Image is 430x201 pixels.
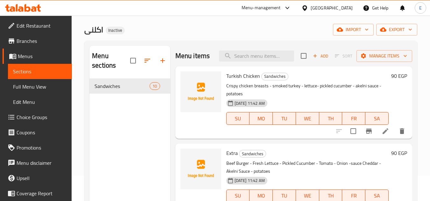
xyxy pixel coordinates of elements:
[17,37,67,45] span: Branches
[229,191,247,200] span: SU
[297,49,310,63] span: Select section
[17,22,67,30] span: Edit Restaurant
[17,113,67,121] span: Choice Groups
[242,4,281,12] div: Menu-management
[17,159,67,167] span: Menu disclaimer
[365,112,389,125] button: SA
[376,24,417,36] button: export
[17,129,67,136] span: Coupons
[89,78,170,94] div: Sandwiches10
[322,114,340,123] span: TH
[155,53,170,68] button: Add section
[226,112,250,125] button: SU
[3,18,72,33] a: Edit Restaurant
[273,112,296,125] button: TU
[140,53,155,68] span: Sort sections
[89,76,170,96] nav: Menu sections
[226,148,238,158] span: Extra
[342,112,365,125] button: FR
[345,191,363,200] span: FR
[368,191,386,200] span: SA
[219,50,294,62] input: search
[95,82,150,90] span: Sandwiches
[3,140,72,155] a: Promotions
[8,79,72,94] a: Full Menu View
[250,112,273,125] button: MO
[226,82,389,98] p: Crispy chicken breasts - smoked turkey - lettuce- pickled cucumber - akelni sauce - potatoes
[331,51,356,61] span: Select section first
[3,125,72,140] a: Coupons
[3,155,72,171] a: Menu disclaimer
[252,114,270,123] span: MO
[381,26,412,34] span: export
[8,94,72,110] a: Edit Menu
[3,49,72,64] a: Menus
[322,191,340,200] span: TH
[150,82,160,90] div: items
[275,191,293,200] span: TU
[17,190,67,197] span: Coverage Report
[333,24,374,36] button: import
[18,52,67,60] span: Menus
[262,73,288,80] span: Sandwiches
[3,110,72,125] a: Choice Groups
[299,114,317,123] span: WE
[347,124,360,138] span: Select to update
[382,127,389,135] a: Edit menu item
[17,144,67,151] span: Promotions
[239,150,266,157] span: Sandwiches
[419,4,422,11] span: E
[368,114,386,123] span: SA
[356,50,412,62] button: Manage items
[310,51,331,61] span: Add item
[126,54,140,67] span: Select all sections
[362,52,407,60] span: Manage items
[312,52,329,60] span: Add
[275,114,293,123] span: TU
[106,27,125,34] div: Inactive
[106,28,125,33] span: Inactive
[311,4,353,11] div: [GEOGRAPHIC_DATA]
[232,100,267,106] span: [DATE] 11:42 AM
[252,191,270,200] span: MO
[394,124,410,139] button: delete
[299,191,317,200] span: WE
[232,178,267,184] span: [DATE] 11:42 AM
[13,83,67,90] span: Full Menu View
[84,23,103,37] span: اكلنى
[180,71,221,112] img: Turkish Chicken
[3,186,72,201] a: Coverage Report
[361,124,377,139] button: Branch-specific-item
[13,98,67,106] span: Edit Menu
[3,171,72,186] a: Upsell
[229,114,247,123] span: SU
[345,114,363,123] span: FR
[17,174,67,182] span: Upsell
[8,64,72,79] a: Sections
[310,51,331,61] button: Add
[226,71,260,81] span: Turkish Chicken
[391,71,407,80] h6: 90 EGP
[296,112,319,125] button: WE
[13,68,67,75] span: Sections
[3,33,72,49] a: Branches
[319,112,342,125] button: TH
[226,159,389,175] p: Beef Burger - Fresh Lettuce - Pickled Cucumber - Tomato - Onion -sauce Cheddar - Akelni Sauce - p...
[175,51,210,61] h2: Menu items
[92,51,130,70] h2: Menu sections
[338,26,369,34] span: import
[150,83,159,89] span: 10
[180,149,221,189] img: Extra
[391,149,407,157] h6: 90 EGP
